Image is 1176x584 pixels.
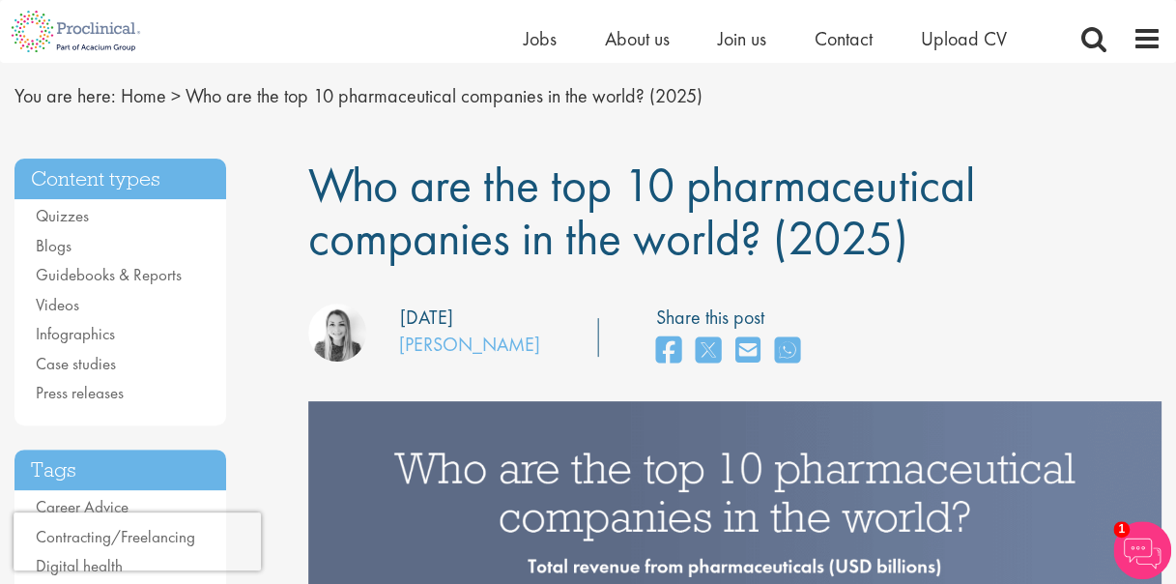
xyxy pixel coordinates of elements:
[656,304,810,332] label: Share this post
[14,512,261,570] iframe: reCAPTCHA
[36,353,116,374] a: Case studies
[121,83,166,108] a: breadcrumb link
[36,382,124,403] a: Press releases
[399,332,540,357] a: [PERSON_NAME]
[186,83,703,108] span: Who are the top 10 pharmaceutical companies in the world? (2025)
[36,205,89,226] a: Quizzes
[524,26,557,51] a: Jobs
[308,154,974,269] span: Who are the top 10 pharmaceutical companies in the world? (2025)
[14,83,116,108] span: You are here:
[36,294,79,315] a: Videos
[36,496,129,517] a: Career Advice
[400,304,453,332] div: [DATE]
[36,235,72,256] a: Blogs
[921,26,1007,51] a: Upload CV
[308,304,366,362] img: Hannah Burke
[696,331,721,372] a: share on twitter
[36,323,115,344] a: Infographics
[735,331,760,372] a: share on email
[775,331,800,372] a: share on whats app
[718,26,766,51] a: Join us
[605,26,670,51] a: About us
[815,26,873,51] a: Contact
[14,159,226,200] h3: Content types
[171,83,181,108] span: >
[14,450,226,491] h3: Tags
[1113,521,1171,579] img: Chatbot
[36,264,182,285] a: Guidebooks & Reports
[1113,521,1130,538] span: 1
[656,331,681,372] a: share on facebook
